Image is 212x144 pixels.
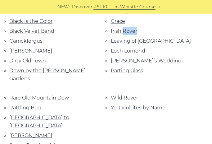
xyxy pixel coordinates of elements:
[9,48,52,54] a: [PERSON_NAME]
[9,95,69,101] a: Rare Old Mountain Dew
[9,115,69,129] a: [GEOGRAPHIC_DATA] to [GEOGRAPHIC_DATA]
[9,58,46,64] a: Dirty Old Town
[111,105,165,111] a: Ye Jacobites by Name
[9,18,52,24] a: Black Is the Color
[111,38,191,44] a: Leaving of [GEOGRAPHIC_DATA]
[111,95,138,101] a: Wild Rover
[111,28,137,34] a: Irish Rover
[111,58,182,64] a: [PERSON_NAME]’s Wedding
[9,28,54,34] a: Black Velvet Band
[111,48,145,54] a: Loch Lomond
[111,18,125,24] a: Grace
[9,38,43,44] a: Carrickfergus
[9,68,86,82] a: Down by the [PERSON_NAME] Gardens
[9,105,41,111] a: Rattling Bog
[93,3,156,11] a: PST10 - Tin Whistle Course
[57,3,70,11] span: NEW:
[9,133,52,138] a: [PERSON_NAME]
[111,68,143,74] a: Parting Glass
[72,3,92,11] span: Discover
